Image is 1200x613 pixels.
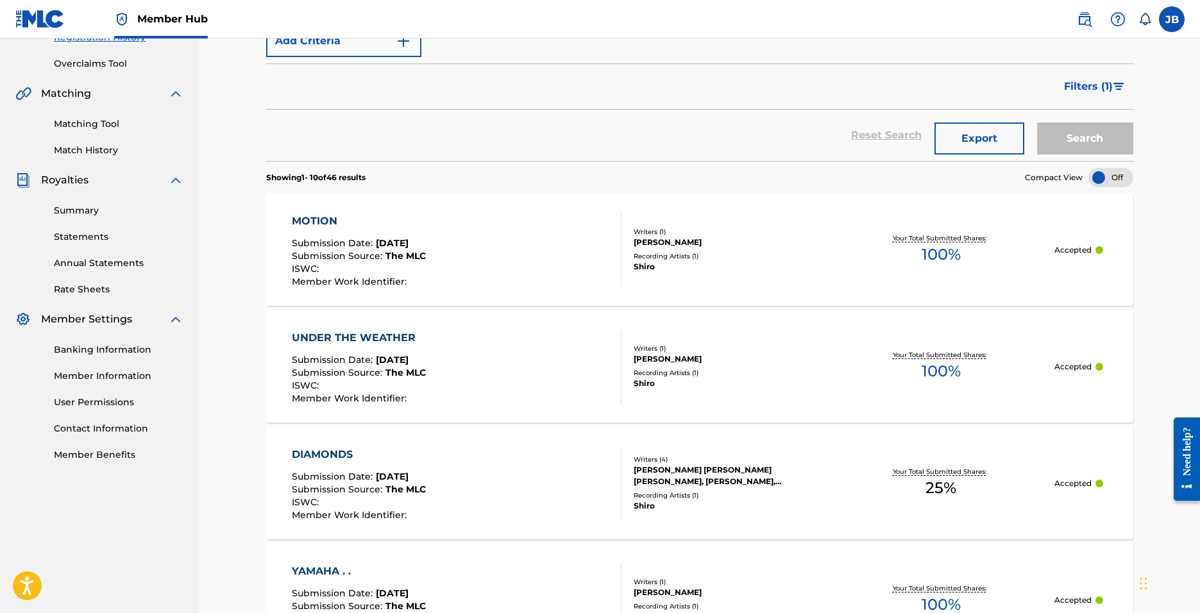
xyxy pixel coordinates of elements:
span: Submission Date : [292,587,376,599]
img: expand [168,172,183,188]
p: Your Total Submitted Shares: [893,584,990,593]
div: [PERSON_NAME] [PERSON_NAME] [PERSON_NAME], [PERSON_NAME], [PERSON_NAME] [634,464,827,487]
a: Rate Sheets [54,283,183,296]
p: Accepted [1054,244,1092,256]
p: Accepted [1054,594,1092,606]
span: Royalties [41,172,89,188]
div: MOTION [292,214,426,229]
div: Recording Artists ( 1 ) [634,491,827,500]
span: Member Work Identifier : [292,509,410,521]
span: Submission Source : [292,367,385,378]
span: [DATE] [376,354,409,365]
a: Banking Information [54,343,183,357]
div: Drag [1140,564,1147,603]
img: expand [168,312,183,327]
div: [PERSON_NAME] [634,237,827,248]
span: Submission Date : [292,354,376,365]
span: ISWC : [292,496,322,508]
span: Submission Source : [292,250,385,262]
a: Summary [54,204,183,217]
div: Writers ( 1 ) [634,227,827,237]
span: Member Work Identifier : [292,392,410,404]
div: [PERSON_NAME] [634,587,827,598]
span: The MLC [385,483,426,495]
a: User Permissions [54,396,183,409]
span: [DATE] [376,587,409,599]
div: YAMAHA . . [292,564,426,579]
span: The MLC [385,600,426,612]
a: DIAMONDSSubmission Date:[DATE]Submission Source:The MLCISWC:Member Work Identifier:Writers (4)[PE... [266,427,1133,539]
iframe: Chat Widget [1136,551,1200,613]
div: UNDER THE WEATHER [292,330,426,346]
a: UNDER THE WEATHERSubmission Date:[DATE]Submission Source:The MLCISWC:Member Work Identifier:Write... [266,310,1133,423]
iframe: Resource Center [1164,407,1200,510]
div: Recording Artists ( 1 ) [634,368,827,378]
img: expand [168,86,183,101]
span: Matching [41,86,91,101]
img: Top Rightsholder [114,12,130,27]
button: Filters (1) [1056,71,1133,103]
p: Showing 1 - 10 of 46 results [266,172,366,183]
span: The MLC [385,367,426,378]
span: Compact View [1025,172,1083,183]
img: filter [1113,83,1124,90]
span: Member Work Identifier : [292,276,410,287]
div: User Menu [1159,6,1185,32]
img: help [1110,12,1126,27]
a: Member Information [54,369,183,383]
p: Your Total Submitted Shares: [893,350,990,360]
div: Recording Artists ( 1 ) [634,251,827,261]
img: search [1077,12,1092,27]
img: Matching [15,86,31,101]
span: ISWC : [292,263,322,274]
span: ISWC : [292,380,322,391]
span: 25 % [925,476,956,500]
span: 100 % [922,360,961,383]
a: Statements [54,230,183,244]
span: Member Settings [41,312,132,327]
img: 9d2ae6d4665cec9f34b9.svg [396,33,411,49]
button: Add Criteria [266,25,421,57]
div: Shiro [634,500,827,512]
span: Submission Date : [292,471,376,482]
span: [DATE] [376,237,409,249]
p: Your Total Submitted Shares: [893,467,990,476]
p: Your Total Submitted Shares: [893,233,990,243]
img: MLC Logo [15,10,65,28]
a: Public Search [1072,6,1097,32]
button: Export [934,122,1024,155]
div: [PERSON_NAME] [634,353,827,365]
a: Member Benefits [54,448,183,462]
div: Writers ( 1 ) [634,344,827,353]
span: Submission Source : [292,483,385,495]
div: Recording Artists ( 1 ) [634,601,827,611]
span: The MLC [385,250,426,262]
img: Member Settings [15,312,31,327]
span: Submission Source : [292,600,385,612]
div: Shiro [634,261,827,273]
div: Notifications [1138,13,1151,26]
img: Royalties [15,172,31,188]
span: [DATE] [376,471,409,482]
p: Accepted [1054,361,1092,373]
div: DIAMONDS [292,447,426,462]
span: 100 % [922,243,961,266]
a: Annual Statements [54,256,183,270]
a: Matching Tool [54,117,183,131]
span: Member Hub [137,12,208,26]
div: Shiro [634,378,827,389]
a: Match History [54,144,183,157]
a: Contact Information [54,422,183,435]
span: Submission Date : [292,237,376,249]
a: MOTIONSubmission Date:[DATE]Submission Source:The MLCISWC:Member Work Identifier:Writers (1)[PERS... [266,194,1133,306]
div: Help [1105,6,1131,32]
a: Overclaims Tool [54,57,183,71]
p: Accepted [1054,478,1092,489]
div: Writers ( 1 ) [634,577,827,587]
span: Filters ( 1 ) [1064,79,1113,94]
div: Writers ( 4 ) [634,455,827,464]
